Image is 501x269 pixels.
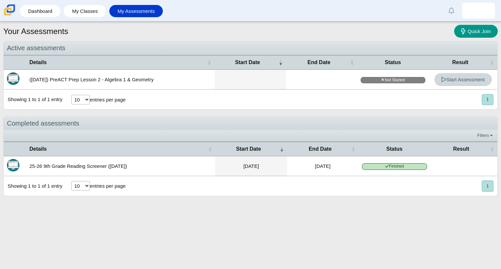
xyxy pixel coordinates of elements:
[243,163,259,169] time: Aug 21, 2025 at 11:49 AM
[26,156,215,176] td: 25-26 9th Grade Reading Screener ([DATE])
[7,72,19,85] img: Itembank
[473,5,484,16] img: helem.torrijospina.x3khiT
[482,180,493,191] button: 1
[113,5,160,17] a: My Assessments
[362,163,427,170] span: Finished
[29,145,207,153] span: Details
[4,117,497,130] div: Completed assessments
[4,176,62,196] div: Showing 1 to 1 of 1 entry
[490,146,494,152] span: Result : Activate to sort
[29,59,206,66] span: Details
[207,59,211,66] span: Details : Activate to sort
[290,145,350,153] span: End Date
[432,59,489,66] span: Result
[219,145,278,153] span: Start Date
[3,12,17,18] a: Carmen School of Science & Technology
[280,146,284,152] span: Start Date : Activate to remove sorting
[350,59,354,66] span: End Date : Activate to sort
[434,145,489,153] span: Result
[26,70,215,90] td: ([DATE]) PreACT Prep Lesson 2 - Algebra 1 & Geometry
[289,59,349,66] span: End Date
[351,146,355,152] span: End Date : Activate to sort
[90,183,125,189] label: entries per page
[454,25,498,38] a: Quick Join
[7,159,19,172] img: Itembank
[441,77,485,82] span: Start Assessment
[279,59,283,66] span: Start Date : Activate to remove sorting
[462,3,495,19] a: helem.torrijospina.x3khiT
[315,163,331,169] time: Aug 21, 2025 at 12:13 PM
[3,26,68,37] h1: Your Assessments
[482,94,493,105] button: 1
[361,59,425,66] span: Status
[361,77,425,83] span: Not Started
[67,5,103,17] a: My Classes
[4,90,62,109] div: Showing 1 to 1 of 1 entry
[208,146,212,152] span: Details : Activate to sort
[23,5,57,17] a: Dashboard
[476,132,496,139] a: Filters
[481,180,493,191] nav: pagination
[490,59,494,66] span: Result : Activate to sort
[444,3,459,18] a: Alerts
[362,145,427,153] span: Status
[481,94,493,105] nav: pagination
[3,3,17,17] img: Carmen School of Science & Technology
[90,97,125,102] label: entries per page
[4,41,497,55] div: Active assessments
[434,73,492,86] a: Start Assessment
[218,59,277,66] span: Start Date
[468,28,491,34] span: Quick Join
